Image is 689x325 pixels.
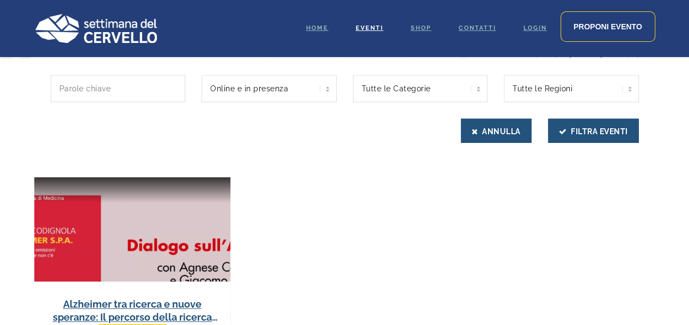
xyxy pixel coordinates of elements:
[51,75,186,102] input: Parole chiave
[461,118,532,143] button: Annulla
[574,22,642,31] span: Proponi evento
[523,24,547,32] span: Login
[548,118,639,143] button: Filtra Eventi
[459,24,496,32] span: Contatti
[411,24,431,32] span: Shop
[306,24,328,32] span: Home
[356,24,383,32] span: Eventi
[560,11,655,42] a: Proponi evento
[34,14,157,43] img: Logo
